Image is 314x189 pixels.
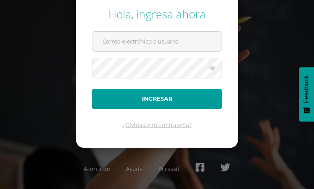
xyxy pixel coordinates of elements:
[84,165,110,173] a: Acerca de
[92,89,222,109] button: Ingresar
[92,6,222,22] div: Hola, ingresa ahora
[159,165,180,173] a: Presskit
[123,121,192,129] a: ¿Olvidaste tu contraseña?
[303,75,310,103] span: Feedback
[126,165,143,173] a: Ayuda
[299,67,314,121] button: Feedback - Mostrar encuesta
[92,32,222,51] input: Correo electrónico o usuario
